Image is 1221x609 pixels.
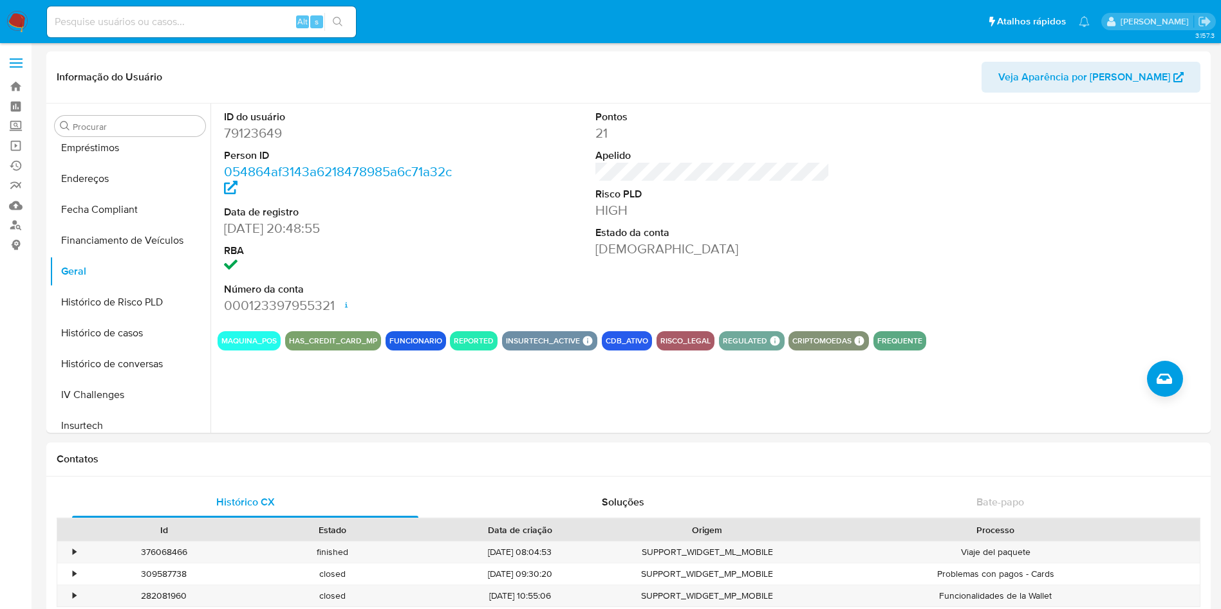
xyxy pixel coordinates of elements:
[50,256,210,287] button: Geral
[976,495,1024,509] span: Bate-papo
[50,163,210,194] button: Endereços
[73,590,76,602] div: •
[257,523,408,536] div: Estado
[623,585,792,606] div: SUPPORT_WIDGET_MP_MOBILE
[315,15,319,28] span: s
[1121,15,1193,28] p: magno.ferreira@mercadopago.com.br
[595,124,830,142] dd: 21
[248,585,417,606] div: closed
[224,244,459,258] dt: RBA
[792,563,1200,585] div: Problemas con pagos - Cards
[80,585,248,606] div: 282081960
[792,585,1200,606] div: Funcionalidades de la Wallet
[80,563,248,585] div: 309587738
[50,318,210,349] button: Histórico de casos
[1198,15,1211,28] a: Sair
[623,563,792,585] div: SUPPORT_WIDGET_MP_MOBILE
[417,563,623,585] div: [DATE] 09:30:20
[595,240,830,258] dd: [DEMOGRAPHIC_DATA]
[50,410,210,441] button: Insurtech
[50,194,210,225] button: Fecha Compliant
[224,296,459,314] dd: 000123397955321
[595,226,830,240] dt: Estado da conta
[50,287,210,318] button: Histórico de Risco PLD
[80,541,248,563] div: 376068466
[73,121,200,132] input: Procurar
[224,219,459,237] dd: [DATE] 20:48:55
[224,162,452,199] a: 054864af3143a6218478985a6c71a32c
[623,541,792,563] div: SUPPORT_WIDGET_ML_MOBILE
[73,546,76,558] div: •
[216,495,275,509] span: Histórico CX
[417,541,623,563] div: [DATE] 08:04:53
[595,110,830,124] dt: Pontos
[50,379,210,410] button: IV Challenges
[248,541,417,563] div: finished
[982,62,1200,93] button: Veja Aparência por [PERSON_NAME]
[792,541,1200,563] div: Viaje del paquete
[324,13,351,31] button: search-icon
[73,568,76,580] div: •
[1079,16,1090,27] a: Notificações
[998,62,1170,93] span: Veja Aparência por [PERSON_NAME]
[50,349,210,379] button: Histórico de conversas
[602,495,644,509] span: Soluções
[997,15,1066,28] span: Atalhos rápidos
[57,453,1200,466] h1: Contatos
[224,282,459,296] dt: Número da conta
[57,71,162,84] h1: Informação do Usuário
[224,149,459,163] dt: Person ID
[248,563,417,585] div: closed
[50,132,210,163] button: Empréstimos
[801,523,1191,536] div: Processo
[426,523,614,536] div: Data de criação
[595,149,830,163] dt: Apelido
[417,585,623,606] div: [DATE] 10:55:06
[50,225,210,256] button: Financiamento de Veículos
[595,187,830,201] dt: Risco PLD
[89,523,239,536] div: Id
[595,201,830,219] dd: HIGH
[297,15,308,28] span: Alt
[60,121,70,131] button: Procurar
[224,124,459,142] dd: 79123649
[224,205,459,219] dt: Data de registro
[224,110,459,124] dt: ID do usuário
[47,14,356,30] input: Pesquise usuários ou casos...
[632,523,783,536] div: Origem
